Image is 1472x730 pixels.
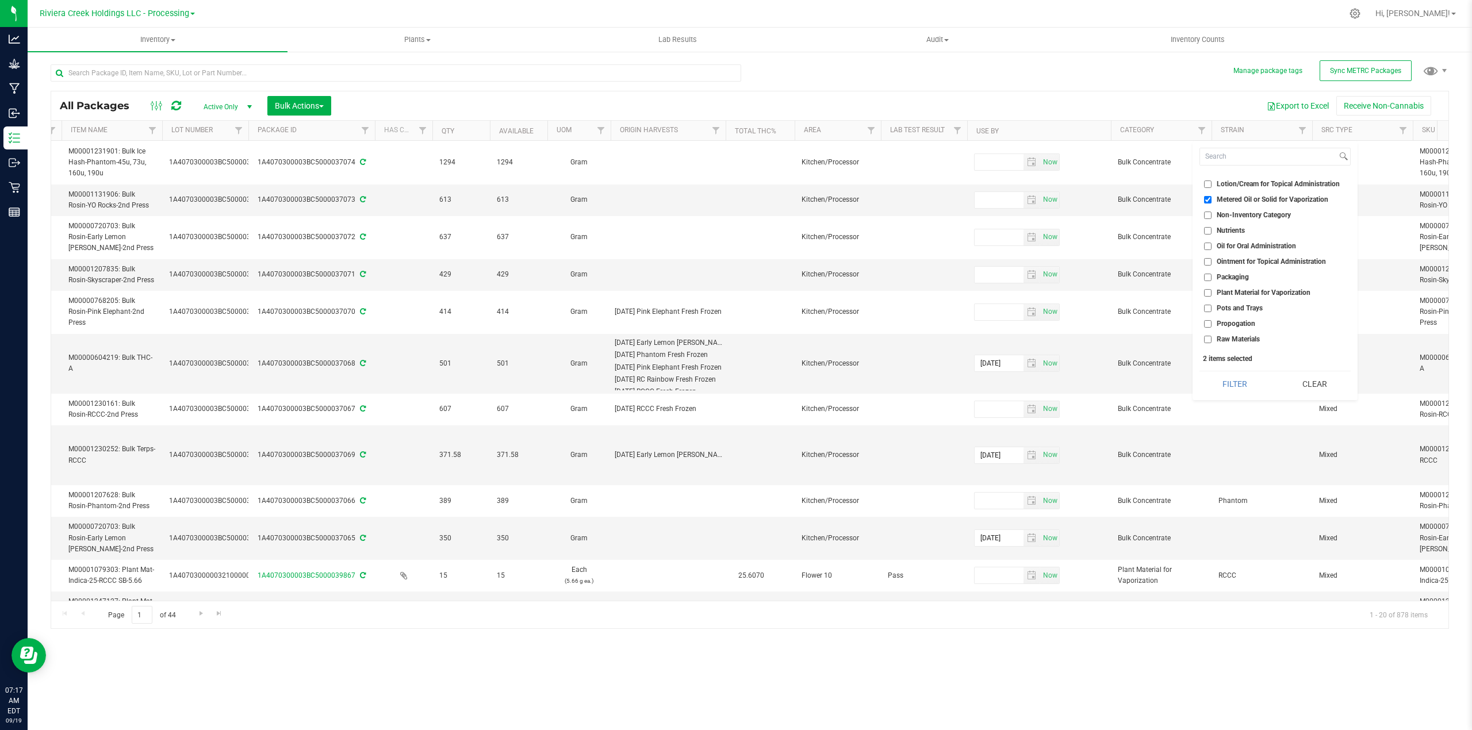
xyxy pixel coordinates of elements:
[442,127,454,135] a: Qty
[1040,493,1060,509] span: Set Current date
[802,194,874,205] span: Kitchen/Processor
[554,157,604,168] span: Gram
[68,295,155,329] span: M00000768205: Bulk Rosin-Pink Elephant-2nd Press
[169,533,267,544] span: 1A4070300003BC5000037065
[1319,404,1406,414] span: Mixed
[258,571,355,579] a: 1A4070300003BC5000039867
[68,521,155,555] span: M00000720703: Bulk Rosin-Early Lemon [PERSON_NAME]-2nd Press
[890,126,945,134] a: Lab Test Result
[1293,121,1312,140] a: Filter
[497,157,540,168] span: 1294
[1040,401,1060,417] span: Set Current date
[28,28,287,52] a: Inventory
[60,99,141,112] span: All Packages
[1279,371,1351,397] button: Clear
[802,495,874,506] span: Kitchen/Processor
[247,194,377,205] div: 1A4070300003BC5000037073
[1348,8,1362,19] div: Manage settings
[802,232,874,243] span: Kitchen/Processor
[1221,126,1244,134] a: Strain
[615,404,722,414] div: Value 1: 2025-07-28 RCCC Fresh Frozen
[802,358,874,369] span: Kitchen/Processor
[802,269,874,280] span: Kitchen/Processor
[1218,495,1305,506] span: Phantom
[358,359,366,367] span: Sync from Compliance System
[1217,243,1296,249] span: Oil for Oral Administration
[497,232,540,243] span: 637
[169,194,267,205] span: 1A4070300003BC5000037073
[1199,371,1271,397] button: Filter
[247,533,377,544] div: 1A4070300003BC5000037065
[247,358,377,369] div: 1A4070300003BC5000037068
[1040,447,1060,463] span: Set Current date
[802,449,874,460] span: Kitchen/Processor
[68,264,155,286] span: M00001207835: Bulk Rosin-Skyscraper-2nd Press
[862,121,881,140] a: Filter
[1040,303,1060,320] span: Set Current date
[28,34,287,45] span: Inventory
[1204,227,1212,235] input: Nutrients
[1203,355,1347,363] div: 2 items selected
[1204,320,1212,328] input: Propogation
[1319,232,1406,243] span: Mixed
[1023,267,1040,283] span: select
[615,362,722,373] div: Value 3: 2025-07-07 Pink Elephant Fresh Frozen
[1040,567,1060,584] span: Set Current date
[9,157,20,168] inline-svg: Outbound
[358,571,366,579] span: Sync from Compliance System
[1068,28,1328,52] a: Inventory Counts
[1118,232,1205,243] span: Bulk Concentrate
[1204,196,1212,203] input: Metered Oil or Solid for Vaporization
[1319,157,1406,168] span: Mixed
[707,121,726,140] a: Filter
[1204,274,1212,281] input: Packaging
[554,449,604,460] span: Gram
[247,495,377,506] div: 1A4070300003BC5000037066
[554,232,604,243] span: Gram
[439,269,483,280] span: 429
[620,126,678,134] a: Origin Harvests
[287,28,547,52] a: Plants
[68,444,155,466] span: M00001230252: Bulk Terps-RCCC
[808,34,1067,45] span: Audit
[1375,9,1450,18] span: Hi, [PERSON_NAME]!
[1330,67,1401,75] span: Sync METRC Packages
[5,685,22,716] p: 07:17 AM EDT
[1118,495,1205,506] span: Bulk Concentrate
[557,126,572,134] a: UOM
[1118,404,1205,414] span: Bulk Concentrate
[1040,401,1059,417] span: select
[554,575,604,586] p: (5.66 g ea.)
[554,194,604,205] span: Gram
[547,28,807,52] a: Lab Results
[1200,148,1337,165] input: Search
[1319,194,1406,205] span: Mixed
[68,490,155,512] span: M00001207628: Bulk Rosin-Phantom-2nd Press
[1120,126,1154,134] a: Category
[1336,96,1431,116] button: Receive Non-Cannabis
[643,34,712,45] span: Lab Results
[1040,304,1059,320] span: select
[68,146,155,179] span: M00001231901: Bulk Ice Hash-Phantom-45u, 73u, 160u, 190u
[1321,126,1352,134] a: Src Type
[1040,229,1059,245] span: select
[1319,306,1406,317] span: Mixed
[497,306,540,317] span: 414
[358,158,366,166] span: Sync from Compliance System
[439,306,483,317] span: 414
[497,570,540,581] span: 15
[439,495,483,506] span: 389
[132,606,152,624] input: 1
[615,449,722,460] div: Value 1: 2025-06-09 Early Lemon Berry Fresh Frozen
[247,269,377,280] div: 1A4070300003BC5000037071
[169,232,267,243] span: 1A4070300003BC5000037072
[68,596,155,640] span: M00001247127: Plant Mat-Sativa-[DEMOGRAPHIC_DATA] Rocks SB-5.66
[5,716,22,725] p: 09/19
[68,398,155,420] span: M00001230161: Bulk Rosin-RCCC-2nd Press
[169,495,267,506] span: 1A4070300003BC5000037066
[1023,304,1040,320] span: select
[288,34,547,45] span: Plants
[1040,355,1059,371] span: select
[1217,180,1340,187] span: Lotion/Cream for Topical Administration
[439,404,483,414] span: 607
